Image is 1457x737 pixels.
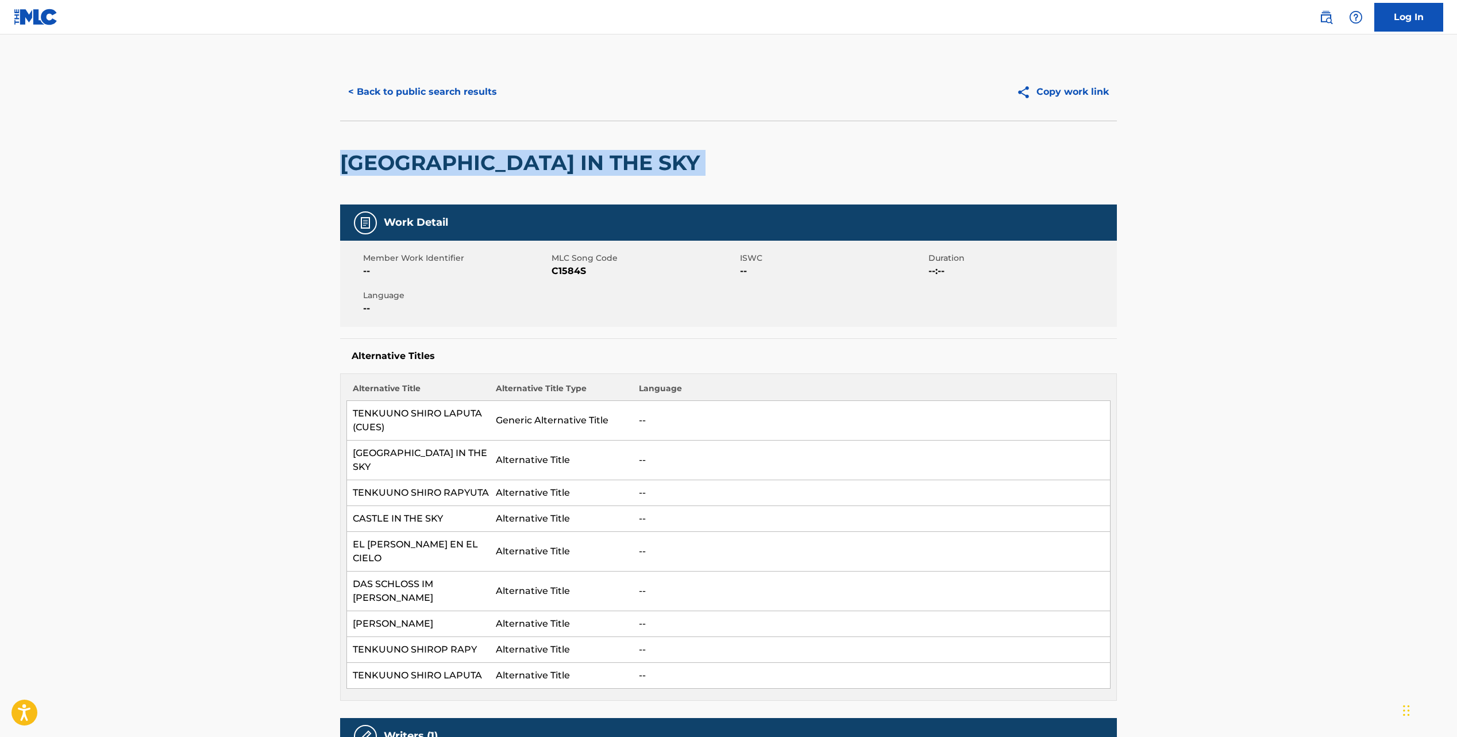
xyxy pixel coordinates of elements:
[359,216,372,230] img: Work Detail
[340,150,706,176] h2: [GEOGRAPHIC_DATA] IN THE SKY
[1403,693,1410,728] div: Drag
[347,480,490,506] td: TENKUUNO SHIRO RAPYUTA
[633,480,1111,506] td: --
[1315,6,1337,29] a: Public Search
[1349,10,1363,24] img: help
[347,572,490,611] td: DAS SCHLOSS IM [PERSON_NAME]
[1016,85,1036,99] img: Copy work link
[490,401,633,441] td: Generic Alternative Title
[633,401,1111,441] td: --
[633,572,1111,611] td: --
[352,350,1105,362] h5: Alternative Titles
[347,441,490,480] td: [GEOGRAPHIC_DATA] IN THE SKY
[363,290,549,302] span: Language
[552,252,737,264] span: MLC Song Code
[633,611,1111,637] td: --
[740,252,926,264] span: ISWC
[490,663,633,689] td: Alternative Title
[490,572,633,611] td: Alternative Title
[347,663,490,689] td: TENKUUNO SHIRO LAPUTA
[490,637,633,663] td: Alternative Title
[384,216,448,229] h5: Work Detail
[340,78,505,106] button: < Back to public search results
[490,383,633,401] th: Alternative Title Type
[633,532,1111,572] td: --
[347,506,490,532] td: CASTLE IN THE SKY
[552,264,737,278] span: C1584S
[633,506,1111,532] td: --
[14,9,58,25] img: MLC Logo
[347,532,490,572] td: EL [PERSON_NAME] EN EL CIELO
[363,264,549,278] span: --
[347,611,490,637] td: [PERSON_NAME]
[928,252,1114,264] span: Duration
[490,441,633,480] td: Alternative Title
[633,441,1111,480] td: --
[490,506,633,532] td: Alternative Title
[633,663,1111,689] td: --
[490,611,633,637] td: Alternative Title
[740,264,926,278] span: --
[1374,3,1443,32] a: Log In
[633,637,1111,663] td: --
[363,252,549,264] span: Member Work Identifier
[490,480,633,506] td: Alternative Title
[1319,10,1333,24] img: search
[1400,682,1457,737] iframe: Chat Widget
[347,383,490,401] th: Alternative Title
[1008,78,1117,106] button: Copy work link
[347,401,490,441] td: TENKUUNO SHIRO LAPUTA (CUES)
[928,264,1114,278] span: --:--
[490,532,633,572] td: Alternative Title
[1344,6,1367,29] div: Help
[363,302,549,315] span: --
[633,383,1111,401] th: Language
[347,637,490,663] td: TENKUUNO SHIROP RAPY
